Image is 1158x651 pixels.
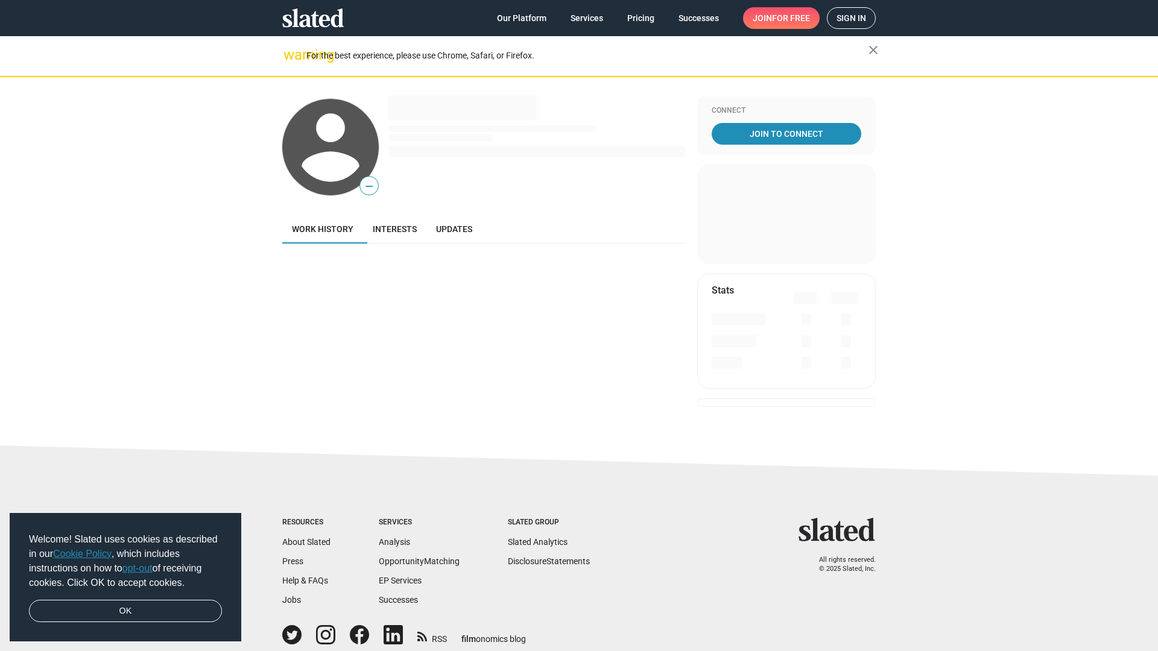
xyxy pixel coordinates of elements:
[712,106,861,116] div: Connect
[306,48,868,64] div: For the best experience, please use Chrome, Safari, or Firefox.
[461,624,526,645] a: filmonomics blog
[837,8,866,28] span: Sign in
[627,7,654,29] span: Pricing
[379,537,410,547] a: Analysis
[379,576,422,585] a: EP Services
[363,215,426,244] a: Interests
[618,7,664,29] a: Pricing
[712,284,734,297] mat-card-title: Stats
[292,224,353,234] span: Work history
[772,7,810,29] span: for free
[282,537,331,547] a: About Slated
[426,215,482,244] a: Updates
[827,7,876,29] a: Sign in
[379,556,460,566] a: OpportunityMatching
[806,556,876,573] p: All rights reserved. © 2025 Slated, Inc.
[714,123,859,145] span: Join To Connect
[712,123,861,145] a: Join To Connect
[436,224,472,234] span: Updates
[866,43,881,57] mat-icon: close
[669,7,729,29] a: Successes
[379,518,460,527] div: Services
[508,537,568,547] a: Slated Analytics
[379,595,418,605] a: Successes
[282,576,328,585] a: Help & FAQs
[53,549,112,559] a: Cookie Policy
[743,7,820,29] a: Joinfor free
[283,48,298,62] mat-icon: warning
[29,532,222,590] span: Welcome! Slated uses cookies as described in our , which includes instructions on how to of recei...
[508,556,590,566] a: DisclosureStatements
[561,7,613,29] a: Services
[360,178,378,194] span: —
[753,7,810,29] span: Join
[417,626,447,645] a: RSS
[508,518,590,527] div: Slated Group
[122,563,153,573] a: opt-out
[497,7,546,29] span: Our Platform
[282,518,331,527] div: Resources
[282,595,301,605] a: Jobs
[29,600,222,623] a: dismiss cookie message
[571,7,603,29] span: Services
[487,7,556,29] a: Our Platform
[679,7,719,29] span: Successes
[282,215,363,244] a: Work history
[10,513,241,642] div: cookieconsent
[461,634,476,644] span: film
[282,556,303,566] a: Press
[373,224,417,234] span: Interests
